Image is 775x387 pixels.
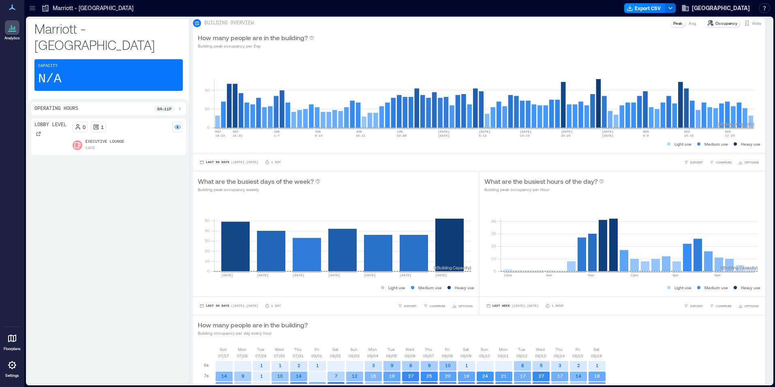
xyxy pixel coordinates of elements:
[4,346,21,351] p: Floorplans
[715,20,737,26] p: Occupancy
[86,139,124,145] p: Executive Lounge
[692,4,750,12] span: [GEOGRAPHIC_DATA]
[426,373,432,378] text: 25
[643,130,649,133] text: AUG
[679,2,752,15] button: [GEOGRAPHIC_DATA]
[405,353,415,359] p: 08/06
[391,363,394,368] text: 9
[561,134,571,138] text: 20-26
[257,346,264,353] p: Tue
[690,303,703,308] span: EXPORT
[463,346,469,353] p: Sat
[520,130,532,133] text: [DATE]
[4,36,20,41] p: Analytics
[257,273,269,277] text: [DATE]
[593,346,599,353] p: Sat
[38,63,58,69] p: Capacity
[521,363,524,368] text: 8
[205,88,210,92] tspan: 40
[491,243,496,248] tspan: 20
[674,141,692,147] p: Light use
[350,346,358,353] p: Sun
[602,130,614,133] text: [DATE]
[704,141,728,147] p: Medium use
[438,130,450,133] text: [DATE]
[690,160,703,165] span: EXPORT
[576,373,581,378] text: 14
[481,346,488,353] p: Sun
[298,363,300,368] text: 2
[674,284,692,291] p: Light use
[445,346,450,353] p: Fri
[594,373,600,378] text: 18
[572,353,583,359] p: 08/15
[356,134,366,138] text: 15-21
[725,134,735,138] text: 17-23
[491,231,496,236] tspan: 30
[552,303,563,308] p: 1 Hour
[255,353,266,359] p: 07/29
[221,373,227,378] text: 14
[293,353,304,359] p: 07/31
[491,218,496,223] tspan: 40
[540,363,543,368] text: 5
[205,218,210,223] tspan: 50
[559,363,561,368] text: 3
[205,238,210,243] tspan: 30
[745,303,759,308] span: OPTIONS
[242,373,244,378] text: 9
[293,273,304,277] text: [DATE]
[418,284,442,291] p: Medium use
[335,373,338,378] text: 7
[86,145,95,152] p: Cafe
[624,3,666,13] button: Export CSV
[316,363,319,368] text: 1
[557,373,563,378] text: 17
[5,373,19,378] p: Settings
[484,186,604,193] p: Building peak occupancy per Hour
[2,18,22,43] a: Analytics
[218,353,229,359] p: 07/27
[397,130,403,133] text: JUN
[704,284,728,291] p: Medium use
[205,258,210,263] tspan: 10
[684,134,694,138] text: 10-16
[555,346,563,353] p: Thu
[221,273,233,277] text: [DATE]
[315,130,321,133] text: JUN
[198,302,260,310] button: Last 90 Days |[DATE]-[DATE]
[520,134,530,138] text: 13-19
[198,320,308,330] p: How many people are in the building?
[493,269,496,273] tspan: 0
[630,273,638,277] text: 12pm
[725,130,731,133] text: AUG
[38,71,62,87] p: N/A
[1,329,23,354] a: Floorplans
[330,353,341,359] p: 08/02
[296,373,302,378] text: 14
[198,33,308,43] p: How many people are in the building?
[479,130,490,133] text: [DATE]
[204,362,209,368] p: 6a
[423,353,434,359] p: 08/07
[364,273,376,277] text: [DATE]
[260,373,263,378] text: 1
[83,124,86,130] p: 0
[482,373,488,378] text: 24
[438,134,450,138] text: [DATE]
[294,346,302,353] p: Thu
[198,186,320,193] p: Building peak occupancy weekly
[328,273,340,277] text: [DATE]
[311,353,322,359] p: 08/01
[396,302,418,310] button: EXPORT
[205,228,210,233] tspan: 40
[561,130,573,133] text: [DATE]
[588,273,594,277] text: 8am
[408,373,414,378] text: 27
[684,130,690,133] text: AUG
[708,158,733,166] button: COMPARE
[736,302,760,310] button: OPTIONS
[198,158,260,166] button: Last 90 Days |[DATE]-[DATE]
[435,273,447,277] text: [DATE]
[279,363,282,368] text: 1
